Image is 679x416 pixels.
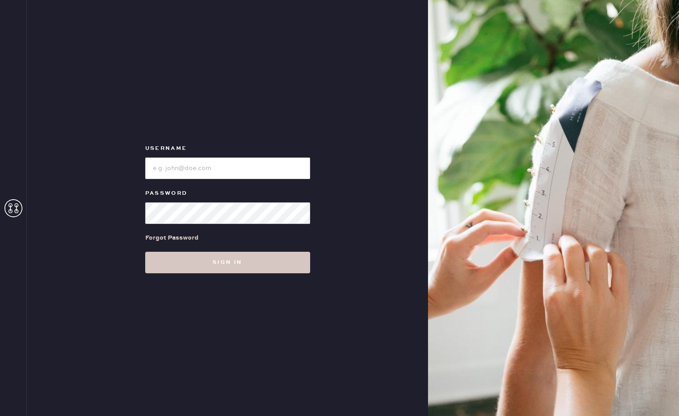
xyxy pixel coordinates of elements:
[145,224,199,252] a: Forgot Password
[145,188,310,199] label: Password
[145,233,199,243] div: Forgot Password
[145,252,310,273] button: Sign in
[145,158,310,179] input: e.g. john@doe.com
[145,143,310,154] label: Username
